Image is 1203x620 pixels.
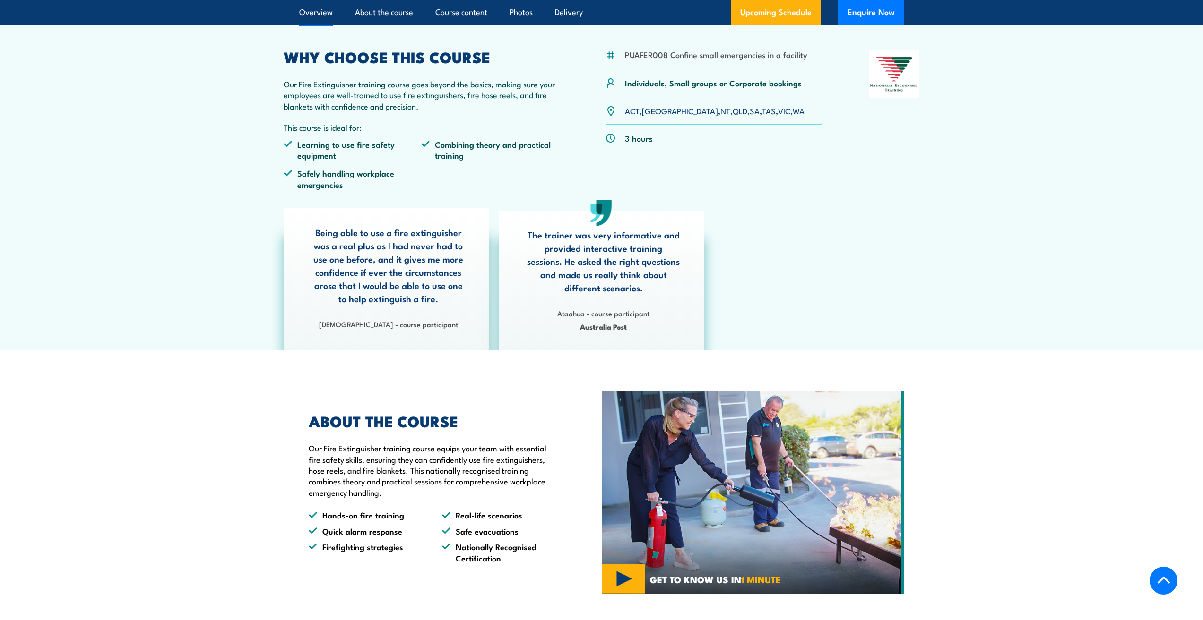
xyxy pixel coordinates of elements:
[625,133,653,144] p: 3 hours
[741,572,781,586] strong: 1 MINUTE
[309,510,425,520] li: Hands-on fire training
[625,105,805,116] p: , , , , , , ,
[309,541,425,563] li: Firefighting strategies
[557,308,649,318] strong: Ataahua - course participant
[442,510,558,520] li: Real-life scenarios
[284,122,560,133] p: This course is ideal for:
[650,575,781,584] span: GET TO KNOW US IN
[442,541,558,563] li: Nationally Recognised Certification
[527,228,681,294] p: The trainer was very informative and provided interactive training sessions. He asked the right q...
[625,49,807,60] li: PUAFER008 Confine small emergencies in a facility
[642,105,718,116] a: [GEOGRAPHIC_DATA]
[442,526,558,536] li: Safe evacuations
[720,105,730,116] a: NT
[869,50,920,98] img: Nationally Recognised Training logo.
[284,139,422,161] li: Learning to use fire safety equipment
[793,105,805,116] a: WA
[309,526,425,536] li: Quick alarm response
[778,105,790,116] a: VIC
[602,391,904,594] img: Fire Safety Training
[284,50,560,63] h2: WHY CHOOSE THIS COURSE
[284,78,560,111] p: Our Fire Extinguisher training course goes beyond the basics, making sure your employees are well...
[312,226,466,305] p: Being able to use a fire extinguisher was a real plus as I had never had to use one before, and i...
[284,168,422,190] li: Safely handling workplace emergencies
[309,414,558,427] h2: ABOUT THE COURSE
[625,105,640,116] a: ACT
[319,319,458,329] strong: [DEMOGRAPHIC_DATA] - course participant
[309,442,558,498] p: Our Fire Extinguisher training course equips your team with essential fire safety skills, ensurin...
[421,139,559,161] li: Combining theory and practical training
[762,105,776,116] a: TAS
[733,105,747,116] a: QLD
[750,105,760,116] a: SA
[527,321,681,332] span: Australia Post
[625,77,802,88] p: Individuals, Small groups or Corporate bookings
